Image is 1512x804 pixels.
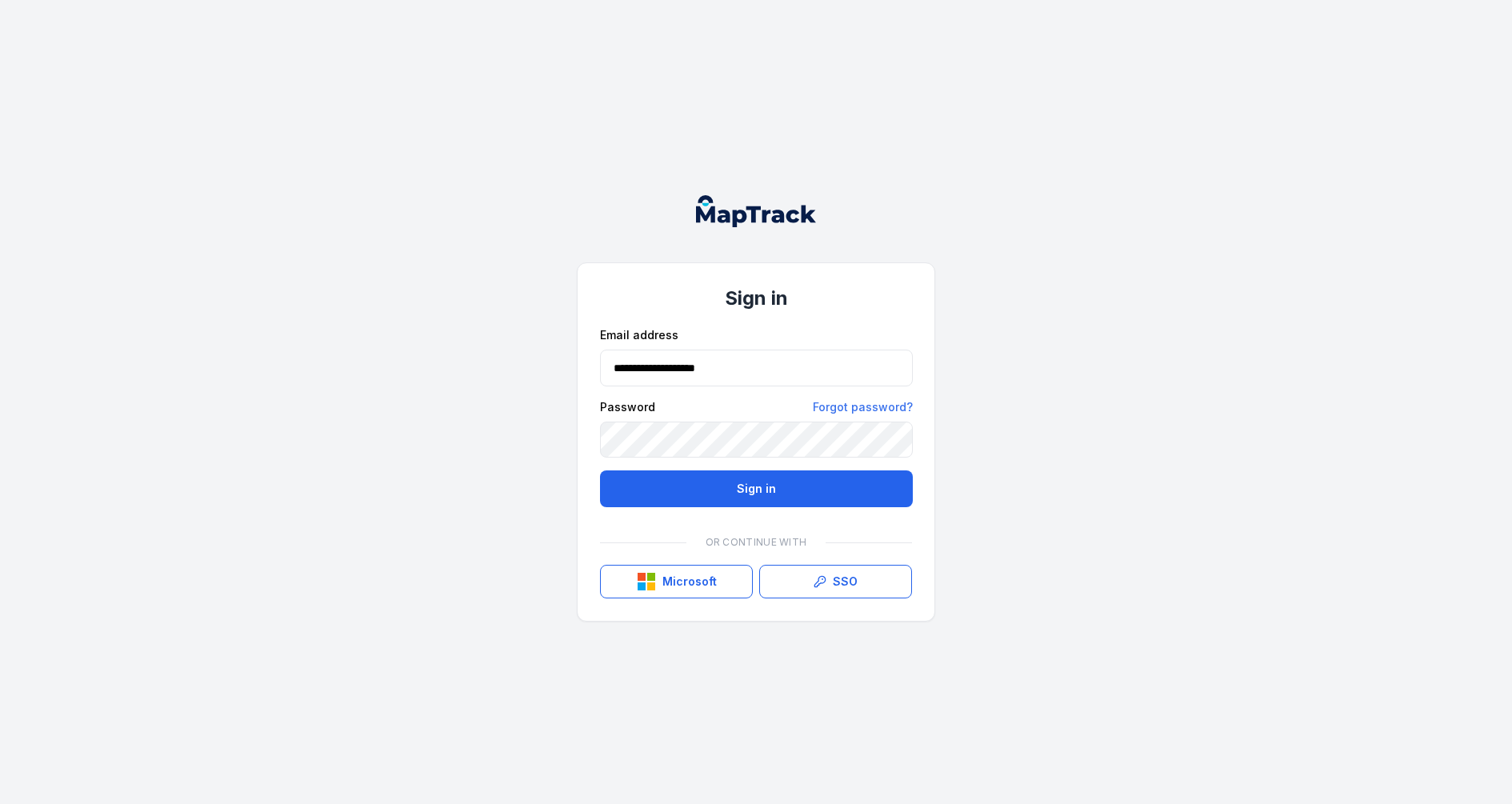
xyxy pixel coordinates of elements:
[600,399,655,415] label: Password
[813,399,913,415] a: Forgot password?
[600,470,913,507] button: Sign in
[600,565,753,598] button: Microsoft
[600,286,912,311] h1: Sign in
[670,195,842,227] nav: Global
[759,565,912,598] a: SSO
[600,327,678,343] label: Email address
[600,526,912,558] div: Or continue with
